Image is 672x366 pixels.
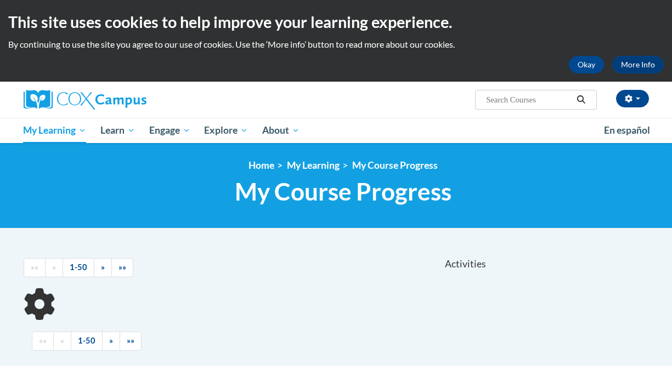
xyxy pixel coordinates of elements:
p: By continuing to use the site you agree to our use of cookies. Use the ‘More info’ button to read... [8,38,664,50]
a: Cox Campus [24,90,221,110]
a: My Course Progress [352,159,438,171]
span: « [60,336,64,345]
span: Engage [149,124,190,137]
a: My Learning [16,118,94,143]
img: Cox Campus [24,90,146,110]
button: Account Settings [616,90,649,107]
span: My Learning [23,124,86,137]
span: My Course Progress [235,177,451,206]
a: 1-50 [71,331,103,351]
input: Search Courses [485,93,573,106]
span: About [262,124,300,137]
span: En español [604,124,650,136]
a: Previous [45,258,63,277]
span: «« [31,262,38,272]
a: Engage [142,118,197,143]
a: Previous [53,331,71,351]
span: » [109,336,113,345]
a: End [120,331,142,351]
button: Search [573,93,589,106]
span: Learn [100,124,135,137]
span: »» [127,336,134,345]
a: Explore [197,118,255,143]
span: « [52,262,56,272]
a: End [111,258,133,277]
a: Begining [24,258,46,277]
a: Next [94,258,112,277]
a: About [255,118,307,143]
span: » [101,262,105,272]
span: »» [118,262,126,272]
a: 1-50 [63,258,94,277]
a: More Info [612,56,664,73]
a: Next [102,331,120,351]
span: Activities [445,258,486,270]
a: Learn [93,118,142,143]
a: Begining [32,331,54,351]
button: Okay [569,56,604,73]
span: Explore [204,124,248,137]
span: «« [39,336,47,345]
a: En español [597,119,657,142]
a: My Learning [287,159,340,171]
a: Home [249,159,274,171]
h2: This site uses cookies to help improve your learning experience. [8,11,664,33]
div: Main menu [15,118,657,143]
